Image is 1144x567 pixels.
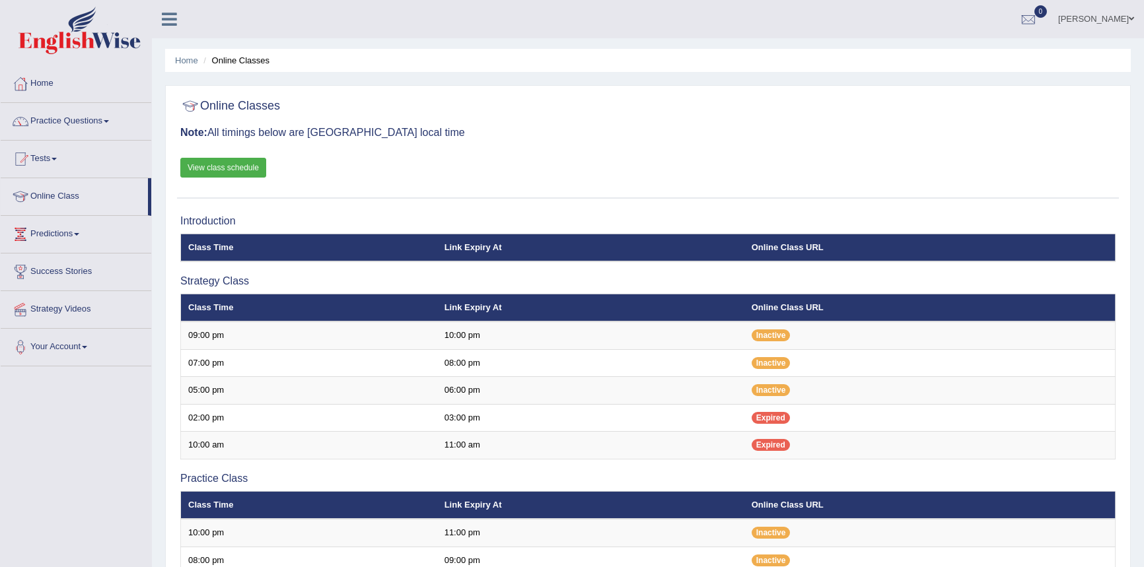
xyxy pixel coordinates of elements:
[181,321,437,349] td: 09:00 pm
[180,96,280,116] h2: Online Classes
[437,294,744,321] th: Link Expiry At
[744,234,1116,261] th: Online Class URL
[744,491,1116,519] th: Online Class URL
[1,291,151,324] a: Strategy Videos
[200,54,269,67] li: Online Classes
[437,321,744,349] td: 10:00 pm
[181,519,437,547] td: 10:00 pm
[744,294,1116,321] th: Online Class URL
[437,404,744,432] td: 03:00 pm
[181,349,437,377] td: 07:00 pm
[181,294,437,321] th: Class Time
[180,127,1116,139] h3: All timings below are [GEOGRAPHIC_DATA] local time
[1,141,151,174] a: Tests
[752,384,791,396] span: Inactive
[1,65,151,98] a: Home
[1,329,151,362] a: Your Account
[1,216,151,249] a: Predictions
[752,527,791,539] span: Inactive
[437,234,744,261] th: Link Expiry At
[181,491,437,519] th: Class Time
[1,103,151,136] a: Practice Questions
[752,412,790,424] span: Expired
[437,432,744,459] td: 11:00 am
[181,377,437,405] td: 05:00 pm
[752,554,791,566] span: Inactive
[180,473,1116,484] h3: Practice Class
[1,253,151,286] a: Success Stories
[175,55,198,65] a: Home
[180,127,207,138] b: Note:
[752,357,791,369] span: Inactive
[181,234,437,261] th: Class Time
[181,404,437,432] td: 02:00 pm
[180,158,266,178] a: View class schedule
[180,215,1116,227] h3: Introduction
[752,329,791,341] span: Inactive
[181,432,437,459] td: 10:00 am
[437,349,744,377] td: 08:00 pm
[1,178,148,211] a: Online Class
[752,439,790,451] span: Expired
[180,275,1116,287] h3: Strategy Class
[437,377,744,405] td: 06:00 pm
[437,491,744,519] th: Link Expiry At
[437,519,744,547] td: 11:00 pm
[1034,5,1048,18] span: 0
